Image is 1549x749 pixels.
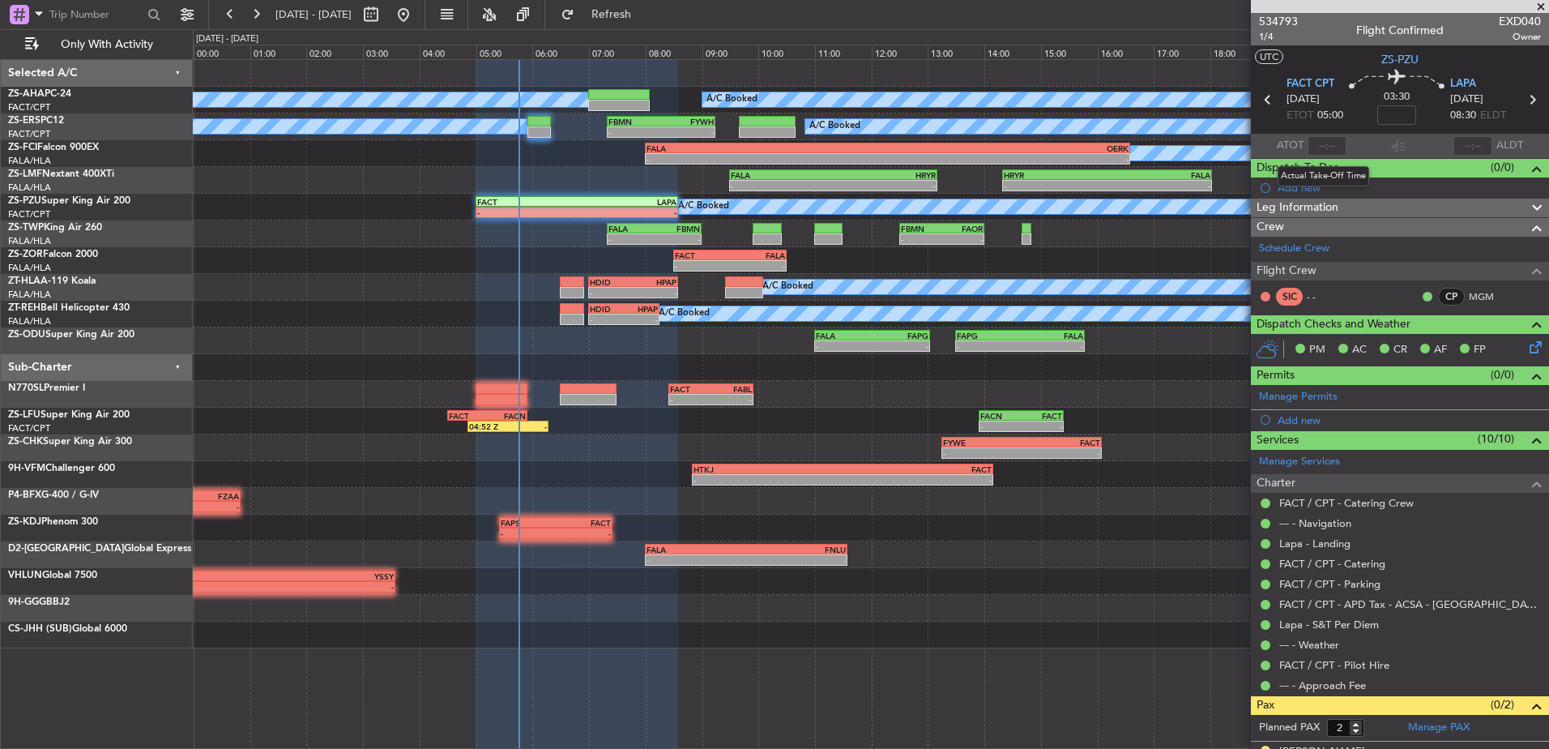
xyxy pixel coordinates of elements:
[8,490,99,500] a: P4-BFXG-400 / G-IV
[8,437,43,447] span: ZS-CHK
[8,597,70,607] a: 9H-GGGBBJ2
[8,597,46,607] span: 9H-GGG
[8,128,50,140] a: FACT/CPT
[275,7,352,22] span: [DATE] - [DATE]
[8,208,50,220] a: FACT/CPT
[710,384,752,394] div: FABL
[646,143,888,153] div: FALA
[1491,366,1514,383] span: (0/0)
[675,261,730,271] div: -
[42,39,171,50] span: Only With Activity
[872,45,928,59] div: 12:00
[608,117,661,126] div: FBMN
[1257,696,1274,715] span: Pax
[8,182,51,194] a: FALA/HLA
[8,235,51,247] a: FALA/HLA
[1287,76,1334,92] span: FACT CPT
[1278,181,1541,195] div: Add new
[8,169,114,179] a: ZS-LMFNextant 400XTi
[957,341,1020,351] div: -
[194,45,250,59] div: 00:00
[1041,45,1098,59] div: 15:00
[18,32,176,58] button: Only With Activity
[1308,136,1346,156] input: --:--
[196,32,258,46] div: [DATE] - [DATE]
[746,555,846,565] div: -
[843,475,992,485] div: -
[706,88,757,112] div: A/C Booked
[1259,241,1329,257] a: Schedule Crew
[957,331,1020,340] div: FAPG
[1287,108,1313,124] span: ETOT
[1020,341,1083,351] div: -
[816,331,873,340] div: FALA
[1259,30,1298,44] span: 1/4
[8,89,45,99] span: ZS-AHA
[901,224,942,233] div: FBMN
[1279,496,1414,510] a: FACT / CPT - Catering Crew
[8,196,41,206] span: ZS-PZU
[655,234,700,244] div: -
[608,127,661,137] div: -
[306,45,363,59] div: 02:00
[661,127,714,137] div: -
[132,491,239,501] div: FZAA
[8,303,41,313] span: ZT-REH
[1277,138,1304,154] span: ATOT
[1259,720,1320,736] label: Planned PAX
[1107,170,1210,180] div: FALA
[1356,22,1444,39] div: Flight Confirmed
[834,170,936,180] div: HRYR
[1259,389,1338,405] a: Manage Permits
[508,422,547,431] div: -
[646,45,702,59] div: 08:00
[1259,454,1340,470] a: Manage Services
[40,582,394,592] div: -
[661,117,714,126] div: FYWH
[8,330,45,340] span: ZS-ODU
[1257,199,1338,217] span: Leg Information
[1438,288,1465,306] div: CP
[1478,430,1514,447] span: (10/10)
[8,410,130,420] a: ZS-LFUSuper King Air 200
[980,411,1022,421] div: FACN
[8,464,115,473] a: 9H-VFMChallenger 600
[250,45,307,59] div: 01:00
[941,224,983,233] div: FAOR
[670,395,711,404] div: -
[887,143,1129,153] div: OERK
[646,154,888,164] div: -
[1279,638,1339,652] a: --- - Weather
[624,315,658,324] div: -
[477,208,577,217] div: -
[1279,658,1389,672] a: FACT / CPT - Pilot Hire
[816,341,873,351] div: -
[984,45,1041,59] div: 14:00
[1393,342,1407,358] span: CR
[8,116,64,126] a: ZS-ERSPC12
[577,197,676,207] div: LAPA
[532,45,589,59] div: 06:00
[8,223,102,233] a: ZS-TWPKing Air 260
[8,571,97,580] a: VHLUNGlobal 7500
[731,181,833,190] div: -
[8,250,43,259] span: ZS-ZOR
[1469,289,1505,304] a: MGM
[608,234,654,244] div: -
[8,330,134,340] a: ZS-ODUSuper King Air 200
[887,154,1129,164] div: -
[476,45,533,59] div: 05:00
[815,45,872,59] div: 11:00
[693,464,843,474] div: HTKJ
[1450,92,1483,108] span: [DATE]
[589,45,646,59] div: 07:00
[8,276,96,286] a: ZT-HLAA-119 Koala
[1384,89,1410,105] span: 03:30
[943,438,1022,447] div: FYWE
[731,170,833,180] div: FALA
[1450,76,1476,92] span: LAPA
[1004,170,1107,180] div: HRYR
[1255,49,1283,64] button: UTC
[678,195,729,219] div: A/C Booked
[1381,51,1419,68] span: ZS-PZU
